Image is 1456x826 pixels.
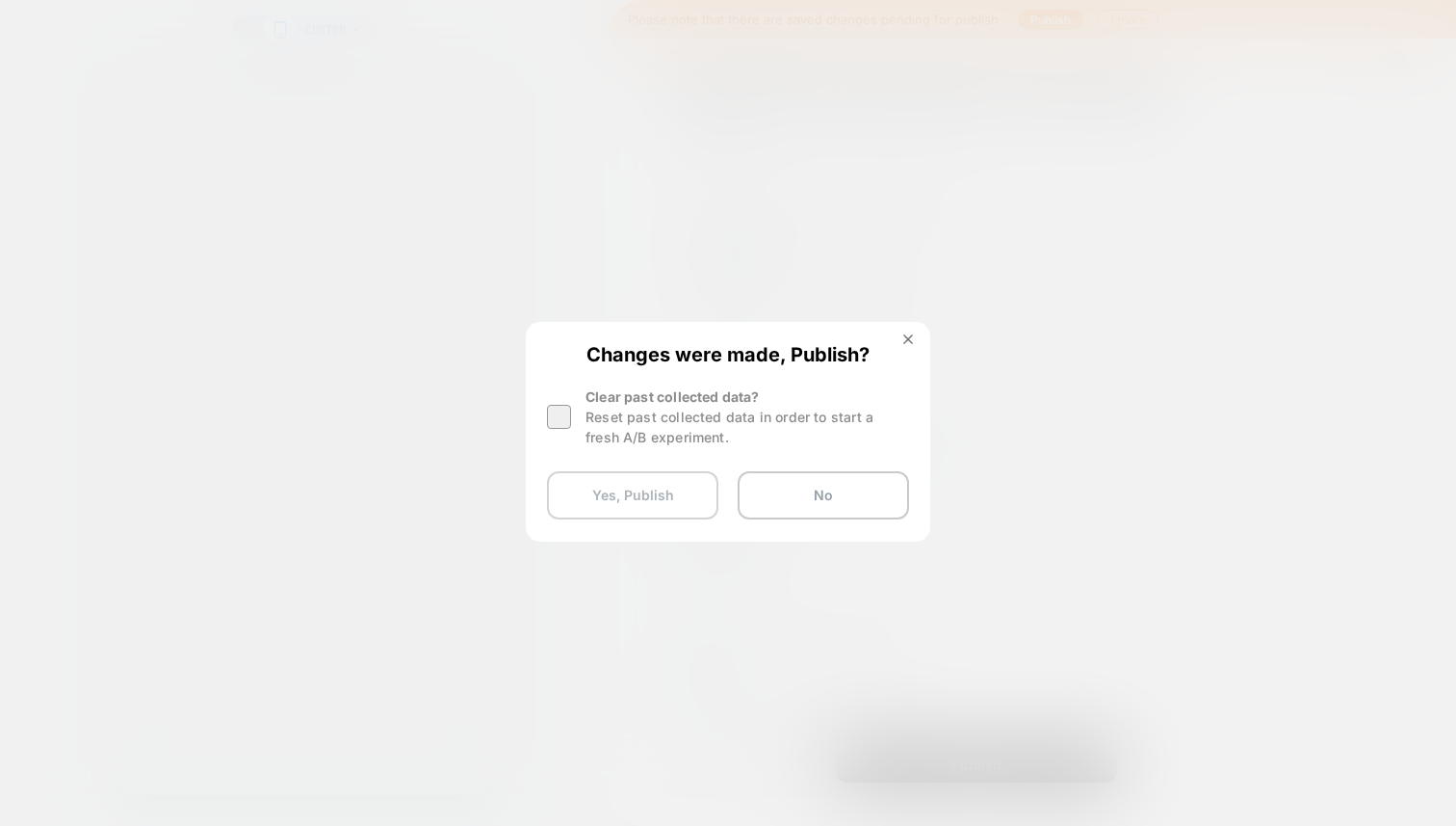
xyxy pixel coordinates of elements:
button: No [738,471,909,520]
div: Reset past collected data in order to start a fresh A/B experiment. [585,407,909,447]
span: Changes were made, Publish? [547,343,909,362]
img: close [903,334,913,344]
button: Yes, Publish [547,471,718,520]
div: Clear past collected data? [585,386,909,447]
